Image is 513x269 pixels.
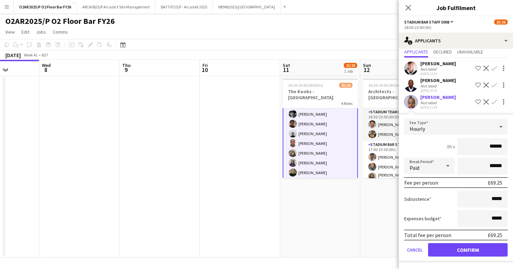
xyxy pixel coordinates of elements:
[282,66,290,74] span: 11
[420,100,438,105] div: Not rated
[433,49,452,54] span: Declined
[344,63,357,68] span: 25/26
[363,88,438,101] h3: Architects - [GEOGRAPHIC_DATA]
[428,243,508,257] button: Confirm
[344,69,357,74] div: 1 Job
[50,28,71,36] a: Comms
[447,144,455,150] div: 5h x
[404,232,451,238] div: Total fee per person
[404,20,455,25] button: Stadium Bar Staff 5008
[488,179,502,186] div: £69.25
[399,33,513,49] div: Applicants
[41,66,51,74] span: 8
[404,25,508,30] div: 18:00-23:00 (5h)
[283,79,358,178] app-job-card: 16:30-23:00 (6h30m)25/26The Kooks - [GEOGRAPHIC_DATA]4 RolesStadium Bar Staff 50083A11/1218:00-23...
[283,88,358,101] h3: The Kooks - [GEOGRAPHIC_DATA]
[494,20,508,25] span: 25/26
[122,62,131,68] span: Thu
[53,29,68,35] span: Comms
[363,141,438,254] app-card-role: Stadium Bar Staff 500810/1017:00-23:00 (6h)[PERSON_NAME][PERSON_NAME][PERSON_NAME] [PERSON_NAME]
[457,49,483,54] span: Unavailable
[362,66,371,74] span: 12
[77,0,155,13] button: ARCA0825/P Arcade X Site Management
[404,216,441,222] label: Expenses budget
[14,0,77,13] button: O2AR2025/P O2 Floor Bar FY26
[420,61,456,67] div: [PERSON_NAME]
[213,0,281,13] button: WEMB2025/[GEOGRAPHIC_DATA]
[339,83,353,88] span: 25/26
[21,29,29,35] span: Edit
[288,83,323,88] span: 16:30-23:00 (6h30m)
[404,20,449,25] span: Stadium Bar Staff 5008
[404,243,425,257] button: Cancel
[404,196,431,202] label: Subsistence
[404,179,438,186] div: Fee per person
[36,29,46,35] span: Jobs
[410,164,419,171] span: Paid
[363,79,438,178] app-job-card: 16:30-23:00 (6h30m)21/28Architects - [GEOGRAPHIC_DATA]4 RolesStadium Team Leader 50062/216:30-23:...
[19,28,32,36] a: Edit
[420,94,456,100] div: [PERSON_NAME]
[5,16,115,26] h1: O2AR2025/P O2 Floor Bar FY26
[488,232,502,238] div: £69.25
[202,62,208,68] span: Fri
[399,3,513,12] h3: Job Fulfilment
[363,108,438,141] app-card-role: Stadium Team Leader 50062/216:30-23:00 (6h30m)[PERSON_NAME][PERSON_NAME]
[420,88,456,93] div: [DATE] 20:39
[3,28,17,36] a: View
[5,29,15,35] span: View
[42,52,48,57] div: BST
[404,49,428,54] span: Applicants
[42,62,51,68] span: Wed
[155,0,213,13] button: BATT0725/P - ArcadeX 2025
[283,62,290,68] span: Sat
[363,62,371,68] span: Sun
[420,77,456,83] div: [PERSON_NAME]
[420,72,456,76] div: [DATE] 12:42
[22,52,39,57] span: Week 41
[420,67,438,72] div: Not rated
[33,28,49,36] a: Jobs
[283,78,358,209] app-card-role: Stadium Bar Staff 50083A11/1218:00-23:00 (5h)[PERSON_NAME][PERSON_NAME][PERSON_NAME][PERSON_NAME]...
[420,105,456,110] div: [DATE] 11:54
[341,101,353,106] span: 4 Roles
[420,83,438,88] div: Not rated
[201,66,208,74] span: 10
[5,52,21,59] div: [DATE]
[368,83,403,88] span: 16:30-23:00 (6h30m)
[410,125,425,132] span: Hourly
[121,66,131,74] span: 9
